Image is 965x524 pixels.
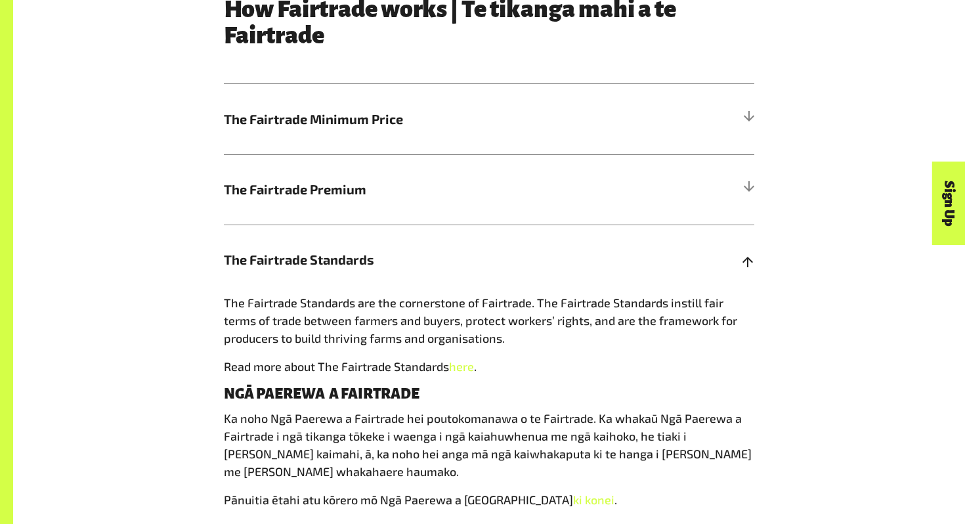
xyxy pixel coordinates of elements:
[449,359,474,374] a: here
[224,410,754,481] p: Ka noho Ngā Paerewa a Fairtrade hei poutokomanawa o te Fairtrade. Ka whakaū Ngā Paerewa a Fairtra...
[573,492,614,507] a: ki konei
[224,250,622,269] span: The Fairtrade Standards
[224,386,754,402] h4: NGĀ PAEREWA A FAIRTRADE
[224,179,622,199] span: The Fairtrade Premium
[224,491,754,509] p: Pānuitia ētahi atu kōrero mō Ngā Paerewa a [GEOGRAPHIC_DATA] .
[224,109,622,129] span: The Fairtrade Minimum Price
[224,295,737,345] span: The Fairtrade Standards are the cornerstone of Fairtrade. The Fairtrade Standards instill fair te...
[224,359,477,374] span: Read more about The Fairtrade Standards .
